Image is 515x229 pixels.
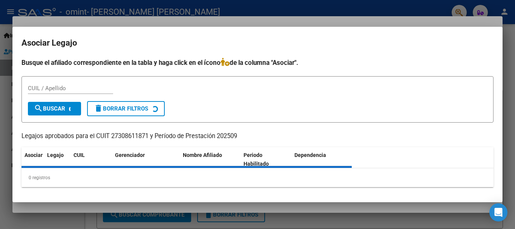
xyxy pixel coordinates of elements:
span: Nombre Afiliado [183,152,222,158]
button: Borrar Filtros [87,101,165,116]
datatable-header-cell: CUIL [71,147,112,172]
span: Buscar [34,105,65,112]
datatable-header-cell: Nombre Afiliado [180,147,241,172]
span: Borrar Filtros [94,105,148,112]
h4: Busque el afiliado correspondiente en la tabla y haga click en el ícono de la columna "Asociar". [21,58,494,68]
mat-icon: search [34,104,43,113]
span: Asociar [25,152,43,158]
datatable-header-cell: Periodo Habilitado [241,147,291,172]
p: Legajos aprobados para el CUIT 27308611871 y Período de Prestación 202509 [21,132,494,141]
span: Gerenciador [115,152,145,158]
span: Periodo Habilitado [244,152,269,167]
datatable-header-cell: Dependencia [291,147,352,172]
datatable-header-cell: Gerenciador [112,147,180,172]
span: Dependencia [294,152,326,158]
datatable-header-cell: Legajo [44,147,71,172]
button: Buscar [28,102,81,115]
datatable-header-cell: Asociar [21,147,44,172]
h2: Asociar Legajo [21,36,494,50]
mat-icon: delete [94,104,103,113]
div: 0 registros [21,168,494,187]
div: Open Intercom Messenger [489,203,507,221]
span: Legajo [47,152,64,158]
span: CUIL [74,152,85,158]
